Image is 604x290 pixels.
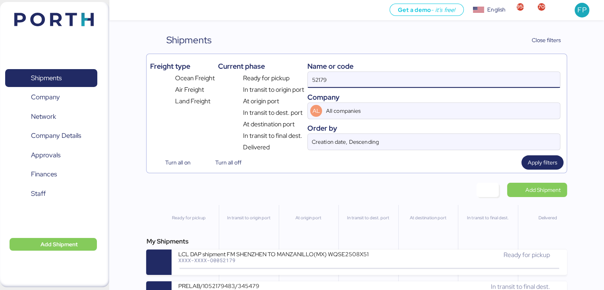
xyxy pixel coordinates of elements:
span: Shipments [31,72,62,84]
div: PRELAB/1052179483/345479 [178,282,369,289]
span: Ready for pickup [243,73,289,83]
div: Shipments [166,33,212,47]
div: Company [307,92,560,102]
div: Ready for pickup [162,215,215,221]
span: Finances [31,168,57,180]
span: Turn all off [215,158,241,167]
div: English [487,6,506,14]
span: Apply filters [528,158,557,167]
span: In transit to final dest. [243,131,302,141]
div: Freight type [150,61,214,72]
span: At origin port [243,97,279,106]
div: Delivered [521,215,574,221]
span: Air Freight [175,85,204,95]
div: My Shipments [146,237,567,246]
a: Company [5,88,97,106]
span: Land Freight [175,97,210,106]
button: Apply filters [521,155,563,170]
span: FP [577,5,586,15]
span: AL [313,106,320,115]
button: Close filters [515,33,567,47]
button: Turn all on [150,155,197,170]
div: Order by [307,123,560,133]
a: Approvals [5,146,97,164]
span: Company [31,91,60,103]
div: LCL DAP shipment FM SHENZHEN TO MANZANILLO(MX) WQSE2508X51 [178,250,369,257]
span: Approvals [31,149,60,161]
span: Staff [31,188,46,199]
span: Close filters [532,35,561,45]
span: In transit to dest. port [243,108,303,118]
div: Name or code [307,61,560,72]
span: Company Details [31,130,81,141]
a: Add Shipment [507,183,567,197]
span: Network [31,111,56,122]
a: Shipments [5,69,97,87]
a: Company Details [5,127,97,145]
button: Turn all off [200,155,248,170]
div: XXXX-XXXX-O0052179 [178,257,369,263]
button: Menu [114,4,127,17]
div: In transit to final dest. [461,215,514,221]
button: Add Shipment [10,238,97,251]
div: Current phase [218,61,304,72]
span: At destination port [243,120,295,129]
div: At destination port [402,215,454,221]
span: Add Shipment [525,185,561,195]
span: Turn all on [165,158,191,167]
span: Add Shipment [41,240,78,249]
span: Ready for pickup [503,251,550,259]
input: AL [324,103,537,119]
a: Staff [5,185,97,203]
div: At origin port [282,215,335,221]
div: In transit to dest. port [342,215,394,221]
span: Ocean Freight [175,73,215,83]
div: In transit to origin port [222,215,275,221]
a: Finances [5,165,97,184]
span: Delivered [243,143,270,152]
span: In transit to origin port [243,85,304,95]
a: Network [5,108,97,126]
